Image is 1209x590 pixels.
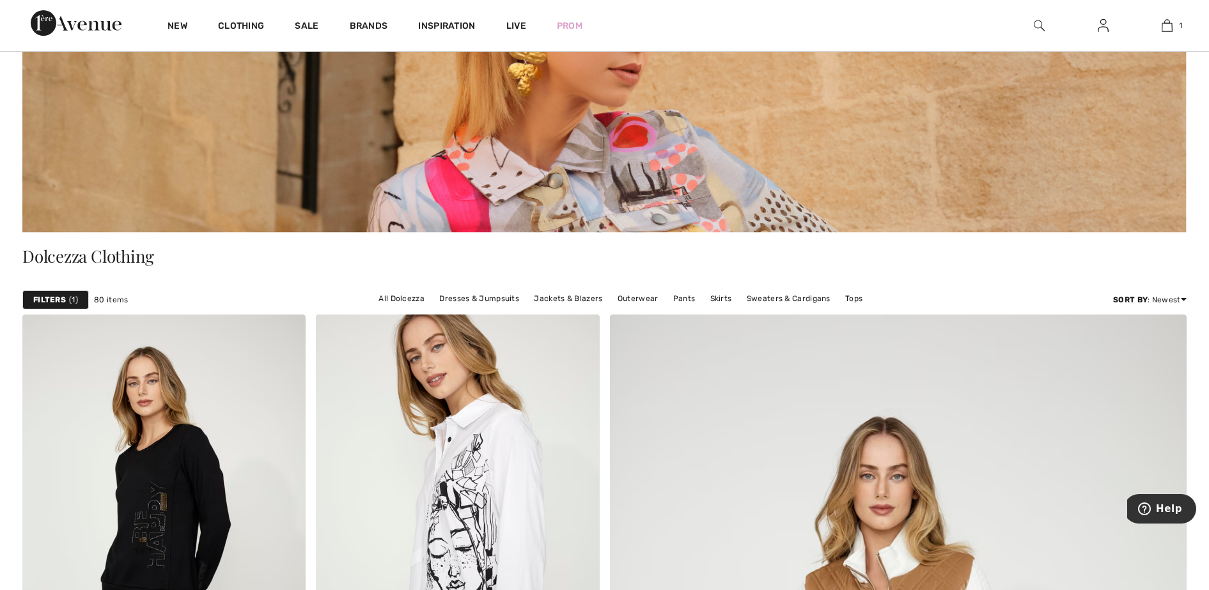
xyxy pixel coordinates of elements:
[1034,18,1045,33] img: search the website
[740,290,837,307] a: Sweaters & Cardigans
[1162,18,1173,33] img: My Bag
[94,294,128,306] span: 80 items
[611,290,665,307] a: Outerwear
[527,290,609,307] a: Jackets & Blazers
[1179,20,1182,31] span: 1
[295,20,318,34] a: Sale
[168,20,187,34] a: New
[22,245,154,267] span: Dolcezza Clothing
[1127,494,1196,526] iframe: Opens a widget where you can find more information
[557,19,582,33] a: Prom
[69,294,78,306] span: 1
[704,290,738,307] a: Skirts
[350,20,388,34] a: Brands
[667,290,702,307] a: Pants
[372,290,431,307] a: All Dolcezza
[418,20,475,34] span: Inspiration
[1098,18,1109,33] img: My Info
[433,290,526,307] a: Dresses & Jumpsuits
[839,290,869,307] a: Tops
[33,294,66,306] strong: Filters
[218,20,264,34] a: Clothing
[1135,18,1198,33] a: 1
[1088,18,1119,34] a: Sign In
[506,19,526,33] a: Live
[1113,295,1148,304] strong: Sort By
[1113,294,1187,306] div: : Newest
[31,10,121,36] img: 1ère Avenue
